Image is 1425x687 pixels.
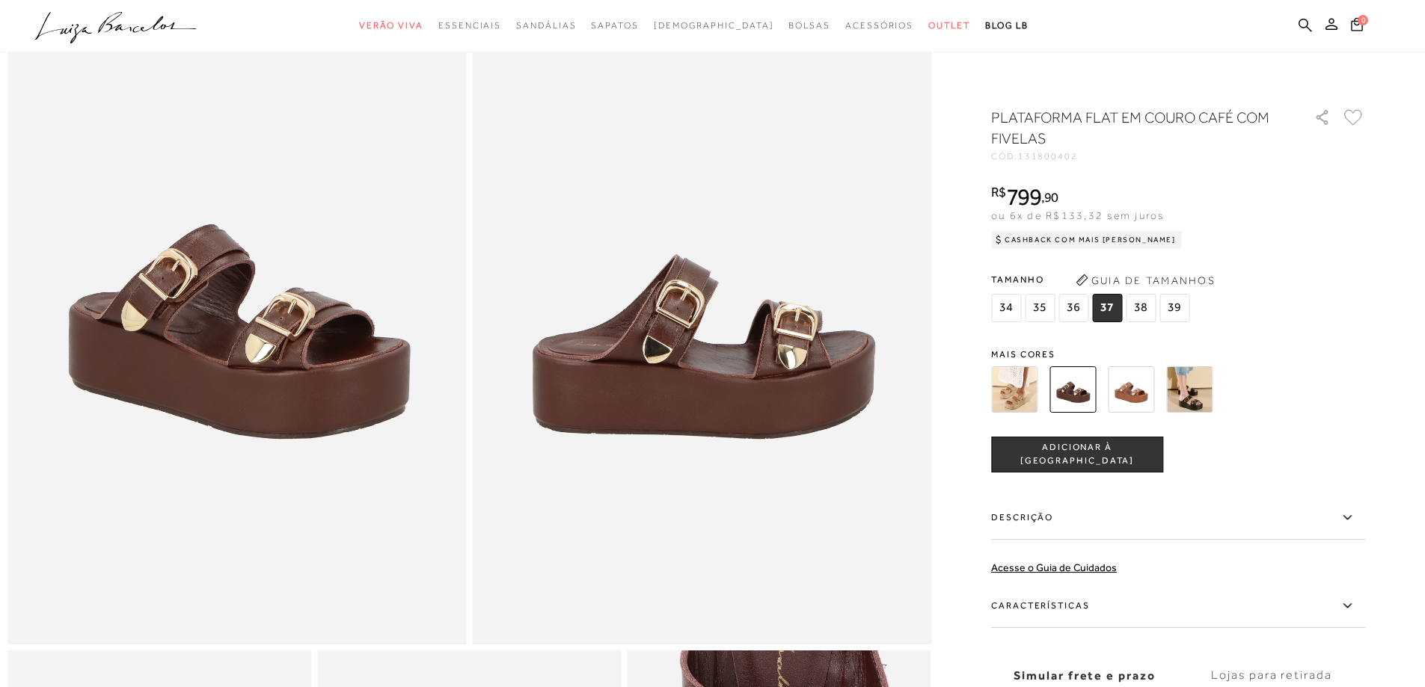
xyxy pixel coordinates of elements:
[788,20,830,31] span: Bolsas
[591,20,638,31] span: Sapatos
[1018,151,1078,161] span: 131800402
[591,12,638,40] a: categoryNavScreenReaderText
[1049,366,1096,413] img: PLATAFORMA FLAT EM COURO CAFÉ COM FIVELAS
[359,12,423,40] a: categoryNavScreenReaderText
[1159,294,1189,322] span: 39
[928,12,970,40] a: categoryNavScreenReaderText
[991,561,1117,573] a: Acesse o Guia de Cuidados
[991,350,1365,359] span: Mais cores
[991,209,1164,221] span: ou 6x de R$133,32 sem juros
[1006,183,1041,210] span: 799
[991,268,1193,291] span: Tamanho
[1041,191,1058,204] i: ,
[359,20,423,31] span: Verão Viva
[991,231,1182,249] div: Cashback com Mais [PERSON_NAME]
[516,12,576,40] a: categoryNavScreenReaderText
[985,12,1029,40] a: BLOG LB
[985,20,1029,31] span: BLOG LB
[1070,268,1220,292] button: Guia de Tamanhos
[992,441,1162,467] span: ADICIONAR À [GEOGRAPHIC_DATA]
[991,185,1006,199] i: R$
[438,12,501,40] a: categoryNavScreenReaderText
[1346,16,1367,37] button: 0
[991,152,1290,161] div: CÓD:
[991,366,1038,413] img: PLATAFORMA FLAT EM CAMURÇA BEGE FENDI COM FIVELAS
[438,20,501,31] span: Essenciais
[1044,189,1058,205] span: 90
[991,496,1365,540] label: Descrição
[928,20,970,31] span: Outlet
[1358,15,1368,25] span: 0
[788,12,830,40] a: categoryNavScreenReaderText
[516,20,576,31] span: Sandálias
[845,20,913,31] span: Acessórios
[991,437,1163,472] button: ADICIONAR À [GEOGRAPHIC_DATA]
[654,12,774,40] a: noSubCategoriesText
[654,20,774,31] span: [DEMOGRAPHIC_DATA]
[991,107,1272,149] h1: PLATAFORMA FLAT EM COURO CAFÉ COM FIVELAS
[1025,294,1055,322] span: 35
[1108,366,1154,413] img: PLATAFORMA FLAT EM COURO CASTANHO COM FIVELAS
[845,12,913,40] a: categoryNavScreenReaderText
[1166,366,1213,413] img: PLATAFORMA FLAT EM COURO PRETO COM FIVELAS
[1092,294,1122,322] span: 37
[991,294,1021,322] span: 34
[991,585,1365,628] label: Características
[1126,294,1156,322] span: 38
[1058,294,1088,322] span: 36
